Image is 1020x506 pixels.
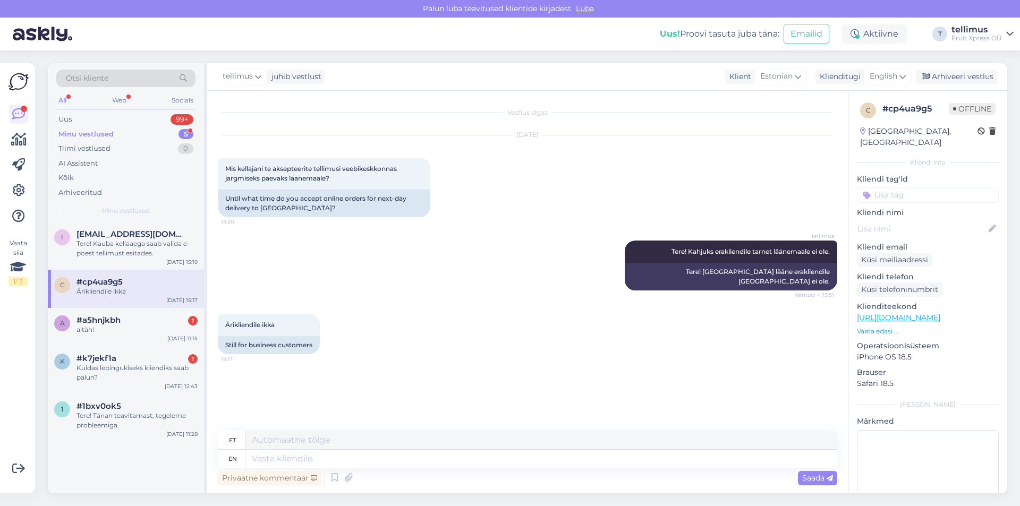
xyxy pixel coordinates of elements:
[76,315,121,325] span: #a5hnjkbh
[660,28,779,40] div: Proovi tasuta juba täna:
[76,229,187,239] span: info.rageman@gmail.com
[671,247,830,255] span: Tere! Kahjuks erakliendile tarnet läänemaale ei ole.
[857,400,999,409] div: [PERSON_NAME]
[165,382,198,390] div: [DATE] 12:43
[857,158,999,167] div: Kliendi info
[178,143,193,154] div: 0
[218,108,837,117] div: Vestlus algas
[225,321,275,329] span: Ärikliendile ikka
[60,319,65,327] span: a
[857,223,987,235] input: Lisa nimi
[882,102,949,115] div: # cp4ua9g5
[66,73,108,84] span: Otsi kliente
[218,190,430,217] div: Until what time do you accept online orders for next-day delivery to [GEOGRAPHIC_DATA]?
[166,258,198,266] div: [DATE] 15:19
[794,291,834,299] span: Nähtud ✓ 13:51
[76,354,116,363] span: #k7jekf1a
[166,430,198,438] div: [DATE] 11:28
[188,354,198,364] div: 1
[857,351,999,363] p: iPhone OS 18.5
[58,129,114,140] div: Minu vestlused
[857,253,932,267] div: Küsi meiliaadressi
[76,411,198,430] div: Tere! Tänan teavitamast, tegeleme probleemiga.
[188,316,198,325] div: 1
[857,282,942,297] div: Küsi telefoninumbrit
[857,416,999,427] p: Märkmed
[218,336,320,354] div: Still for business customers
[76,239,198,258] div: Tere! Kauba kellaaega saab valida e-poest tellimust esitades.
[8,72,29,92] img: Askly Logo
[660,29,680,39] b: Uus!
[178,129,193,140] div: 5
[166,296,198,304] div: [DATE] 15:17
[225,165,398,182] span: Mis kellajani te aksepteerite tellimusi veebikeskkonnas jargmiseks paevaks laanemaale?
[949,103,996,115] span: Offline
[857,174,999,185] p: Kliendi tag'id
[857,271,999,282] p: Kliendi telefon
[60,281,65,289] span: c
[815,71,861,82] div: Klienditugi
[784,24,829,44] button: Emailid
[860,126,977,148] div: [GEOGRAPHIC_DATA], [GEOGRAPHIC_DATA]
[169,93,195,107] div: Socials
[58,187,102,198] div: Arhiveeritud
[76,277,123,287] span: #cp4ua9g5
[870,71,897,82] span: English
[167,335,198,342] div: [DATE] 11:15
[76,363,198,382] div: Kuidas lepingukiseks kliendiks saab palun?
[229,431,236,449] div: et
[857,187,999,203] input: Lisa tag
[857,301,999,312] p: Klienditeekond
[267,71,321,82] div: juhib vestlust
[58,173,74,183] div: Kõik
[8,238,28,286] div: Vaata siia
[866,106,871,114] span: c
[218,471,321,485] div: Privaatne kommentaar
[218,130,837,140] div: [DATE]
[794,232,834,240] span: tellimus
[857,313,940,322] a: [URL][DOMAIN_NAME]
[842,24,907,44] div: Aktiivne
[223,71,253,82] span: tellimus
[857,242,999,253] p: Kliendi email
[228,450,237,468] div: en
[857,207,999,218] p: Kliendi nimi
[171,114,193,125] div: 99+
[76,287,198,296] div: Ärikliendile ikka
[951,25,1014,42] a: tellimusFruit Xpress OÜ
[760,71,793,82] span: Estonian
[221,218,261,226] span: 13:30
[802,473,833,483] span: Saada
[58,158,98,169] div: AI Assistent
[951,25,1002,34] div: tellimus
[932,27,947,41] div: T
[76,325,198,335] div: aitäh!
[60,357,65,365] span: k
[58,114,72,125] div: Uus
[857,378,999,389] p: Safari 18.5
[951,34,1002,42] div: Fruit Xpress OÜ
[916,70,998,84] div: Arhiveeri vestlus
[110,93,129,107] div: Web
[76,401,121,411] span: #1bxv0ok5
[857,327,999,336] p: Vaata edasi ...
[857,340,999,351] p: Operatsioonisüsteem
[573,4,597,13] span: Luba
[56,93,69,107] div: All
[8,277,28,286] div: 1 / 3
[625,263,837,290] div: Tere! [GEOGRAPHIC_DATA] lääne erakliendile [GEOGRAPHIC_DATA] ei ole.
[61,405,63,413] span: 1
[221,355,261,363] span: 15:17
[102,206,150,216] span: Minu vestlused
[725,71,751,82] div: Klient
[61,233,63,241] span: i
[857,367,999,378] p: Brauser
[58,143,110,154] div: Tiimi vestlused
